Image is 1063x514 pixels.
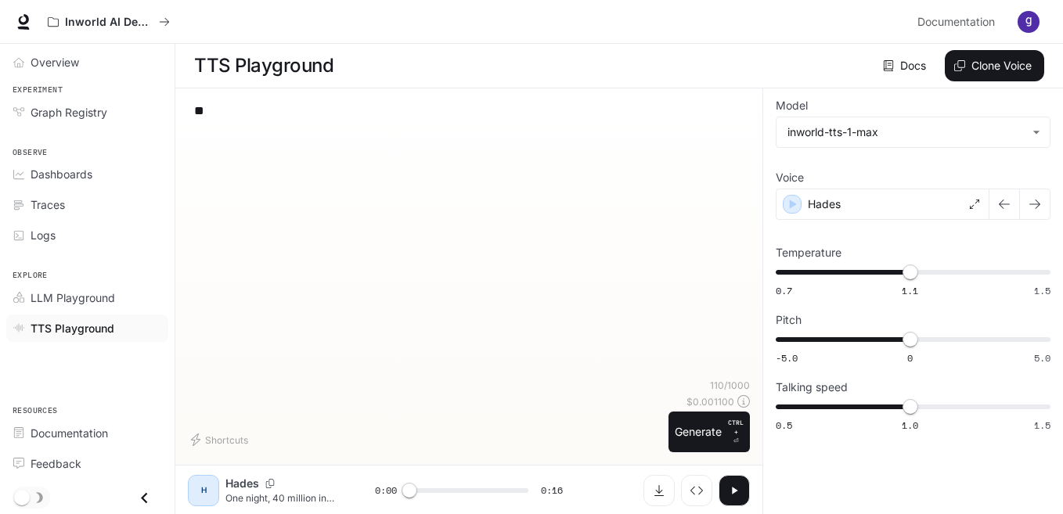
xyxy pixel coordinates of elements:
span: Traces [31,196,65,213]
span: 1.5 [1034,419,1050,432]
a: Traces [6,191,168,218]
p: Pitch [776,315,802,325]
span: 0:00 [375,483,397,498]
span: 1.1 [902,284,918,297]
button: User avatar [1013,6,1044,38]
a: Documentation [911,6,1007,38]
a: Overview [6,49,168,76]
span: 0.7 [776,284,792,297]
span: 1.5 [1034,284,1050,297]
a: Logs [6,221,168,249]
span: Dashboards [31,166,92,182]
button: Clone Voice [945,50,1044,81]
button: Copy Voice ID [259,479,281,488]
button: All workspaces [41,6,177,38]
p: $ 0.001100 [686,395,734,408]
a: Documentation [6,419,168,447]
img: User avatar [1018,11,1040,33]
a: Feedback [6,450,168,477]
span: Logs [31,227,56,243]
span: TTS Playground [31,320,114,336]
div: inworld-tts-1-max [787,124,1025,140]
p: ⏎ [728,418,744,446]
a: Dashboards [6,160,168,188]
button: Close drawer [127,482,162,514]
span: Dark mode toggle [14,488,30,505]
span: 0:16 [541,483,563,498]
span: Feedback [31,455,81,472]
h1: TTS Playground [194,50,333,81]
a: TTS Playground [6,315,168,342]
p: Hades [225,476,259,491]
span: 1.0 [902,419,918,432]
span: Overview [31,54,79,70]
span: -5.0 [776,351,798,365]
button: Inspect [681,475,712,506]
p: Temperature [776,247,841,258]
span: Graph Registry [31,104,107,120]
a: Graph Registry [6,99,168,126]
a: LLM Playground [6,284,168,311]
span: 5.0 [1034,351,1050,365]
span: Documentation [31,425,108,441]
span: Documentation [917,13,995,32]
p: One night, 40 million in cash vanished… but the traitor is the one you least expected. Can you gu... [225,491,337,505]
p: Talking speed [776,382,848,393]
p: Voice [776,172,804,183]
p: Hades [808,196,841,212]
p: CTRL + [728,418,744,437]
button: Download audio [643,475,675,506]
p: Model [776,100,808,111]
span: LLM Playground [31,289,115,306]
span: 0 [907,351,913,365]
div: H [191,478,216,503]
button: GenerateCTRL +⏎ [668,412,750,452]
span: 0.5 [776,419,792,432]
a: Docs [880,50,932,81]
div: inworld-tts-1-max [777,117,1050,147]
button: Shortcuts [188,427,254,452]
p: Inworld AI Demos [65,16,153,29]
